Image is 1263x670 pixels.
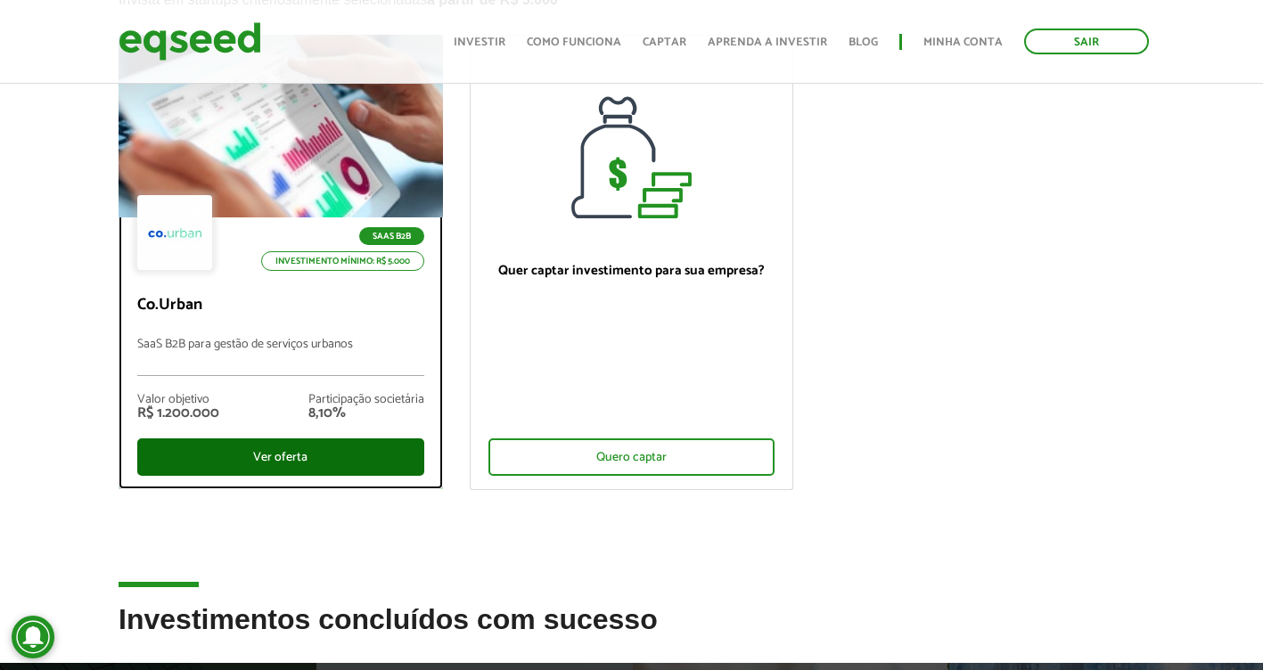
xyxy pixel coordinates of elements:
[527,37,621,48] a: Como funciona
[137,296,424,315] p: Co.Urban
[849,37,878,48] a: Blog
[137,338,424,376] p: SaaS B2B para gestão de serviços urbanos
[643,37,686,48] a: Captar
[923,37,1003,48] a: Minha conta
[119,604,1144,662] h2: Investimentos concluídos com sucesso
[708,37,827,48] a: Aprenda a investir
[137,406,219,421] div: R$ 1.200.000
[488,438,775,476] div: Quero captar
[308,406,424,421] div: 8,10%
[454,37,505,48] a: Investir
[261,251,424,271] p: Investimento mínimo: R$ 5.000
[137,394,219,406] div: Valor objetivo
[359,227,424,245] p: SaaS B2B
[119,35,443,489] a: SaaS B2B Investimento mínimo: R$ 5.000 Co.Urban SaaS B2B para gestão de serviços urbanos Valor ob...
[488,263,775,279] p: Quer captar investimento para sua empresa?
[470,35,794,490] a: Quer captar investimento para sua empresa? Quero captar
[137,438,424,476] div: Ver oferta
[119,18,261,65] img: EqSeed
[308,394,424,406] div: Participação societária
[1024,29,1149,54] a: Sair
